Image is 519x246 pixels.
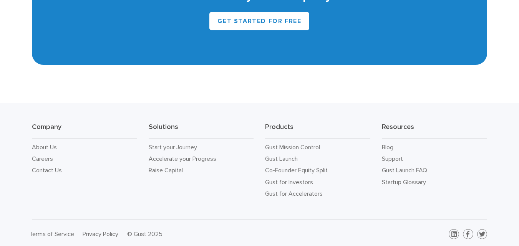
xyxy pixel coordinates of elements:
a: Get Started for Free [209,12,309,30]
a: Careers [32,155,53,162]
a: Startup Glossary [382,178,426,186]
h3: Products [265,122,370,139]
a: Raise Capital [149,167,183,174]
a: Support [382,155,403,162]
a: About Us [32,144,57,151]
a: Co-Founder Equity Split [265,167,328,174]
a: Contact Us [32,167,62,174]
a: Privacy Policy [83,230,118,238]
a: Gust Launch [265,155,298,162]
a: Terms of Service [29,230,74,238]
a: Blog [382,144,393,151]
h3: Company [32,122,137,139]
a: Gust Launch FAQ [382,167,427,174]
h3: Resources [382,122,487,139]
h3: Solutions [149,122,254,139]
a: Gust Mission Control [265,144,320,151]
a: Gust for Investors [265,178,313,186]
a: Start your Journey [149,144,197,151]
a: Gust for Accelerators [265,190,323,197]
div: © Gust 2025 [127,229,254,239]
a: Accelerate your Progress [149,155,216,162]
